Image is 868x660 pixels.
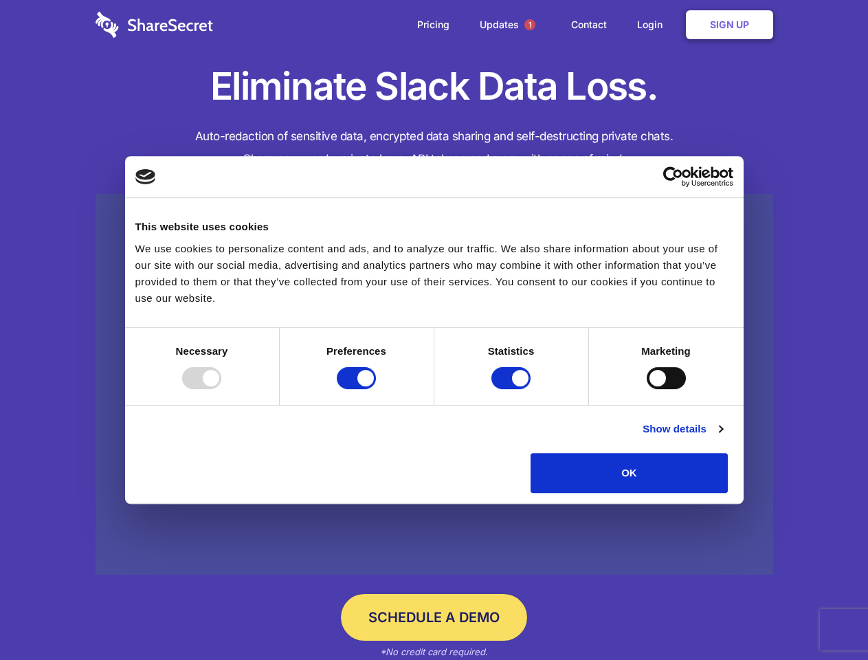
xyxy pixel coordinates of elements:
a: Usercentrics Cookiebot - opens in a new window [613,166,733,187]
img: logo-wordmark-white-trans-d4663122ce5f474addd5e946df7df03e33cb6a1c49d2221995e7729f52c070b2.svg [96,12,213,38]
em: *No credit card required. [380,646,488,657]
a: Pricing [403,3,463,46]
a: Show details [643,421,722,437]
strong: Necessary [176,345,228,357]
img: logo [135,169,156,184]
div: This website uses cookies [135,219,733,235]
button: OK [531,453,728,493]
h4: Auto-redaction of sensitive data, encrypted data sharing and self-destructing private chats. Shar... [96,125,773,170]
a: Schedule a Demo [341,594,527,641]
a: Login [623,3,683,46]
strong: Statistics [488,345,535,357]
a: Contact [557,3,621,46]
strong: Preferences [326,345,386,357]
a: Sign Up [686,10,773,39]
a: Wistia video thumbnail [96,194,773,575]
div: We use cookies to personalize content and ads, and to analyze our traffic. We also share informat... [135,241,733,307]
strong: Marketing [641,345,691,357]
span: 1 [524,19,535,30]
h1: Eliminate Slack Data Loss. [96,62,773,111]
